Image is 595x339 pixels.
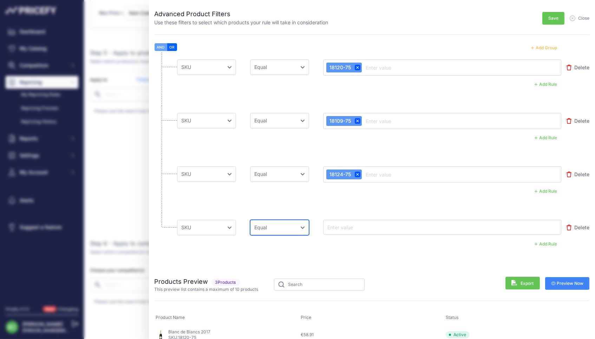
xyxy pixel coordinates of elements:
[446,331,470,338] span: Active
[530,133,561,142] button: Add Rule
[511,280,534,287] span: Export
[578,15,589,21] span: Close
[527,43,561,52] button: Add Group
[211,279,240,286] span: Products
[156,315,185,320] span: Product Name
[570,11,589,21] button: Close
[574,64,589,71] span: Delete
[328,171,351,178] span: 18124-75
[574,224,589,231] span: Delete
[567,114,589,128] button: Delete
[574,171,589,178] span: Delete
[215,280,218,285] span: 3
[303,332,314,337] span: 58.91
[155,287,259,292] p: This preview list contains a maximum of 10 products
[328,117,351,124] span: 18109-75
[301,315,311,320] span: Price
[567,60,589,75] button: Delete
[365,117,421,125] input: Enter value
[155,9,328,19] h2: Advanced Product Filters
[545,277,590,290] button: Preview Now
[567,220,589,235] button: Delete
[505,277,540,289] button: Export
[326,223,382,231] input: Enter value
[169,329,211,335] p: Blanc de Blancs 2017
[155,43,167,51] button: AND
[365,170,421,179] input: Enter value
[328,64,351,71] span: 18120-75
[530,187,561,196] button: Add Rule
[530,239,561,249] button: Add Rule
[365,63,421,72] input: Enter value
[274,279,365,290] input: Search
[530,80,561,89] button: Add Rule
[551,281,584,286] span: Preview Now
[155,19,328,26] p: Use these filters to select which products your rule will take in consideration
[301,332,314,337] span: €
[446,315,459,320] span: Status
[167,43,177,51] button: OR
[542,12,564,25] button: Save
[567,167,589,181] button: Delete
[574,117,589,124] span: Delete
[548,15,558,21] span: Save
[155,277,259,287] h2: Products Preview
